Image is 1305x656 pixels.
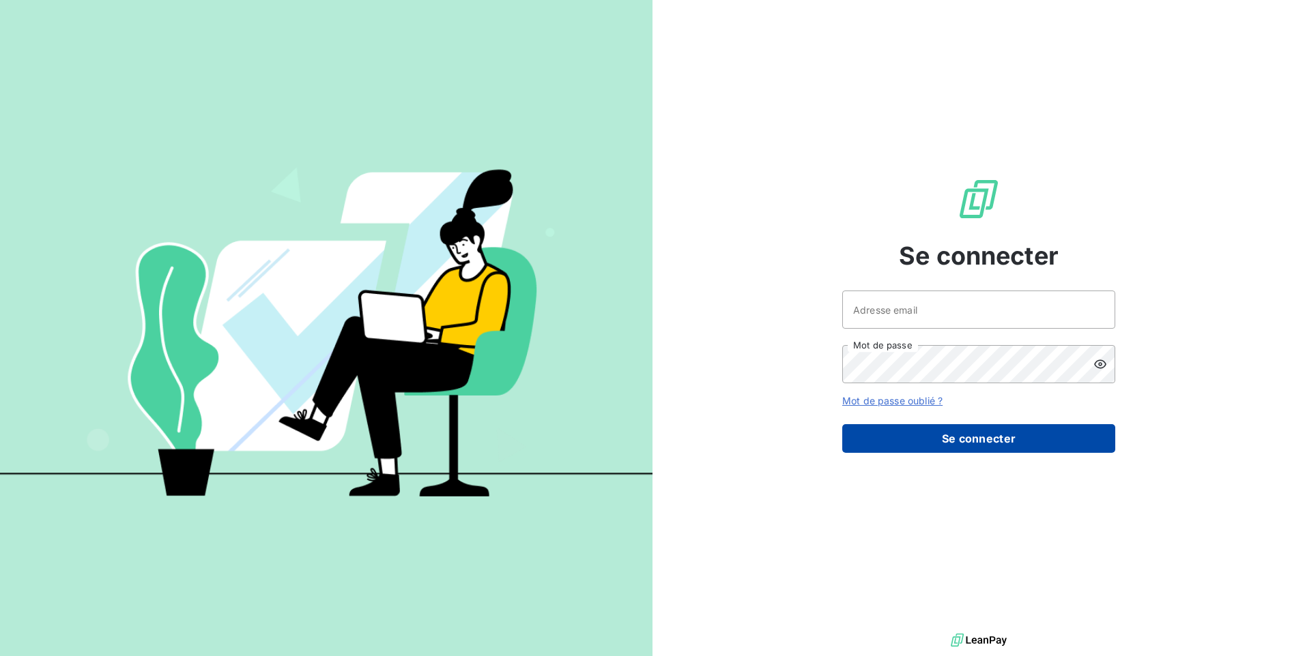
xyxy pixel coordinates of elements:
[957,177,1001,221] img: Logo LeanPay
[842,424,1115,453] button: Se connecter
[842,395,943,406] a: Mot de passe oublié ?
[899,237,1059,274] span: Se connecter
[951,630,1007,651] img: logo
[842,290,1115,329] input: placeholder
